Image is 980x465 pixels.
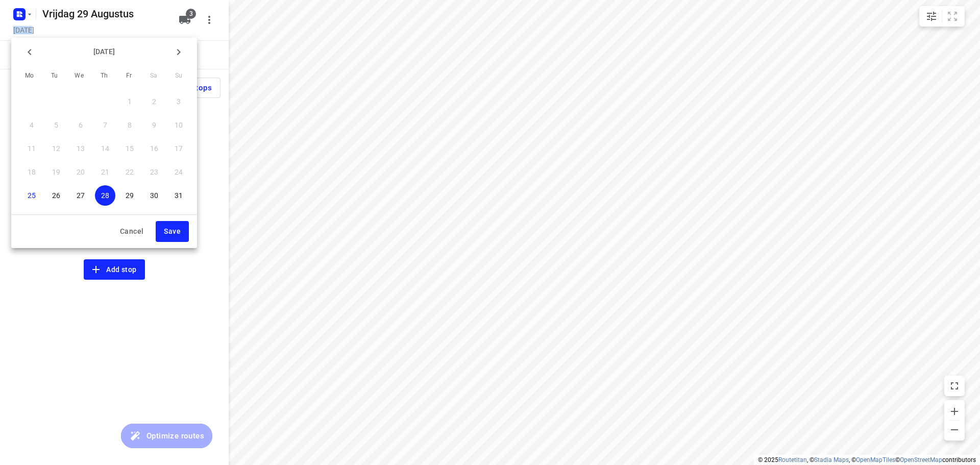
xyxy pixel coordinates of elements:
button: 10 [168,115,189,135]
button: 15 [119,138,140,159]
button: 2 [144,91,164,112]
p: 21 [101,167,109,177]
button: 20 [70,162,91,182]
p: 24 [175,167,183,177]
p: 26 [52,190,60,201]
button: 18 [21,162,42,182]
button: 14 [95,138,115,159]
button: 30 [144,185,164,206]
span: Tu [45,71,64,81]
button: 21 [95,162,115,182]
p: 16 [150,143,158,154]
span: Th [95,71,113,81]
p: 20 [77,167,85,177]
p: 31 [175,190,183,201]
button: 28 [95,185,115,206]
button: 12 [46,138,66,159]
button: Cancel [112,221,152,242]
p: 15 [126,143,134,154]
p: 22 [126,167,134,177]
button: 1 [119,91,140,112]
button: 17 [168,138,189,159]
span: Mo [20,71,39,81]
p: 18 [28,167,36,177]
p: 10 [175,120,183,130]
span: Cancel [120,225,143,238]
p: 25 [28,190,36,201]
p: 5 [54,120,58,130]
p: 14 [101,143,109,154]
p: 29 [126,190,134,201]
span: Sa [144,71,163,81]
button: 16 [144,138,164,159]
p: 12 [52,143,60,154]
p: 9 [152,120,156,130]
span: We [70,71,88,81]
p: 6 [79,120,83,130]
p: 1 [128,96,132,107]
button: 5 [46,115,66,135]
p: 27 [77,190,85,201]
p: [DATE] [40,46,168,57]
button: 22 [119,162,140,182]
p: 30 [150,190,158,201]
button: 19 [46,162,66,182]
p: 2 [152,96,156,107]
p: 7 [103,120,107,130]
button: 13 [70,138,91,159]
button: Save [156,221,189,242]
p: 23 [150,167,158,177]
p: 19 [52,167,60,177]
p: 4 [30,120,34,130]
button: 8 [119,115,140,135]
button: 3 [168,91,189,112]
button: 6 [70,115,91,135]
button: 27 [70,185,91,206]
span: Save [164,225,181,238]
button: 25 [21,185,42,206]
button: 29 [119,185,140,206]
button: 9 [144,115,164,135]
p: 28 [101,190,109,201]
p: 8 [128,120,132,130]
button: 7 [95,115,115,135]
button: 4 [21,115,42,135]
button: 31 [168,185,189,206]
button: 26 [46,185,66,206]
button: 23 [144,162,164,182]
p: 13 [77,143,85,154]
span: Su [169,71,188,81]
span: Fr [120,71,138,81]
p: 11 [28,143,36,154]
p: 17 [175,143,183,154]
button: 11 [21,138,42,159]
p: 3 [177,96,181,107]
button: 24 [168,162,189,182]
